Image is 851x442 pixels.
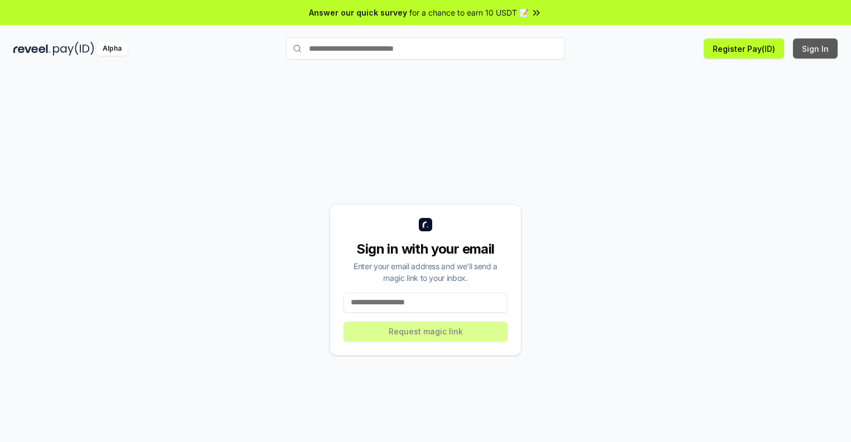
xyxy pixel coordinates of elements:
[344,260,507,284] div: Enter your email address and we’ll send a magic link to your inbox.
[704,38,784,59] button: Register Pay(ID)
[53,42,94,56] img: pay_id
[344,240,507,258] div: Sign in with your email
[309,7,407,18] span: Answer our quick survey
[409,7,529,18] span: for a chance to earn 10 USDT 📝
[793,38,838,59] button: Sign In
[419,218,432,231] img: logo_small
[13,42,51,56] img: reveel_dark
[96,42,128,56] div: Alpha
